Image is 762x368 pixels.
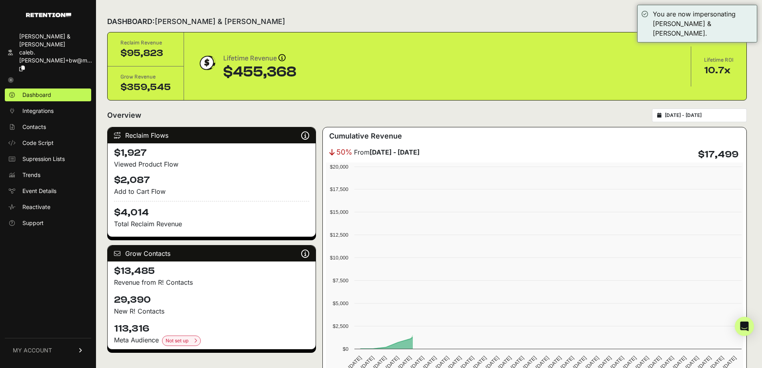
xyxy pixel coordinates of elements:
h4: $2,087 [114,174,309,187]
span: Event Details [22,187,56,195]
div: Grow Contacts [108,245,316,261]
div: Viewed Product Flow [114,159,309,169]
img: Retention.com [26,13,71,17]
span: 50% [336,147,352,158]
h2: Overview [107,110,141,121]
text: $17,500 [330,186,348,192]
div: Open Intercom Messenger [735,317,754,336]
text: $12,500 [330,232,348,238]
text: $5,000 [333,300,348,306]
a: Integrations [5,105,91,117]
a: Support [5,217,91,229]
a: [PERSON_NAME] & [PERSON_NAME] caleb.[PERSON_NAME]+bw@m... [5,30,91,75]
span: MY ACCOUNT [13,346,52,354]
a: Code Script [5,137,91,149]
a: Contacts [5,121,91,133]
p: New R! Contacts [114,306,309,316]
div: $95,823 [120,47,171,60]
text: $10,000 [330,255,348,261]
h4: $1,927 [114,147,309,159]
a: Dashboard [5,88,91,101]
text: $7,500 [333,278,348,284]
span: Supression Lists [22,155,65,163]
span: Contacts [22,123,46,131]
span: Code Script [22,139,54,147]
h4: 113,316 [114,322,309,335]
div: $359,545 [120,81,171,94]
span: Dashboard [22,91,51,99]
strong: [DATE] - [DATE] [370,148,420,156]
p: Revenue from R! Contacts [114,278,309,287]
div: [PERSON_NAME] & [PERSON_NAME] [19,32,92,48]
a: Reactivate [5,201,91,213]
a: Supression Lists [5,153,91,165]
text: $20,000 [330,164,348,170]
span: Integrations [22,107,54,115]
h4: 29,390 [114,294,309,306]
h3: Cumulative Revenue [329,131,402,142]
a: MY ACCOUNT [5,338,91,362]
h4: $17,499 [698,148,738,161]
text: $0 [343,346,348,352]
text: $15,000 [330,209,348,215]
span: From [354,147,420,157]
span: Reactivate [22,203,50,211]
div: 10.7x [704,64,734,77]
div: Add to Cart Flow [114,187,309,196]
h2: DASHBOARD: [107,16,285,27]
div: Lifetime Revenue [223,53,296,64]
span: caleb.[PERSON_NAME]+bw@m... [19,49,92,64]
span: Trends [22,171,40,179]
div: You are now impersonating [PERSON_NAME] & [PERSON_NAME]. [653,9,753,38]
div: Reclaim Flows [108,127,316,143]
h4: $4,014 [114,201,309,219]
img: dollar-coin-05c43ed7efb7bc0c12610022525b4bbbb207c7efeef5aecc26f025e68dcafac9.png [197,53,217,73]
div: Grow Revenue [120,73,171,81]
div: Meta Audience [114,335,309,346]
a: Event Details [5,185,91,197]
span: [PERSON_NAME] & [PERSON_NAME] [155,17,285,26]
div: $455,368 [223,64,296,80]
h4: $13,485 [114,265,309,278]
text: $2,500 [333,323,348,329]
span: Support [22,219,44,227]
div: Lifetime ROI [704,56,734,64]
a: Trends [5,169,91,181]
div: Reclaim Revenue [120,39,171,47]
p: Total Reclaim Revenue [114,219,309,229]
